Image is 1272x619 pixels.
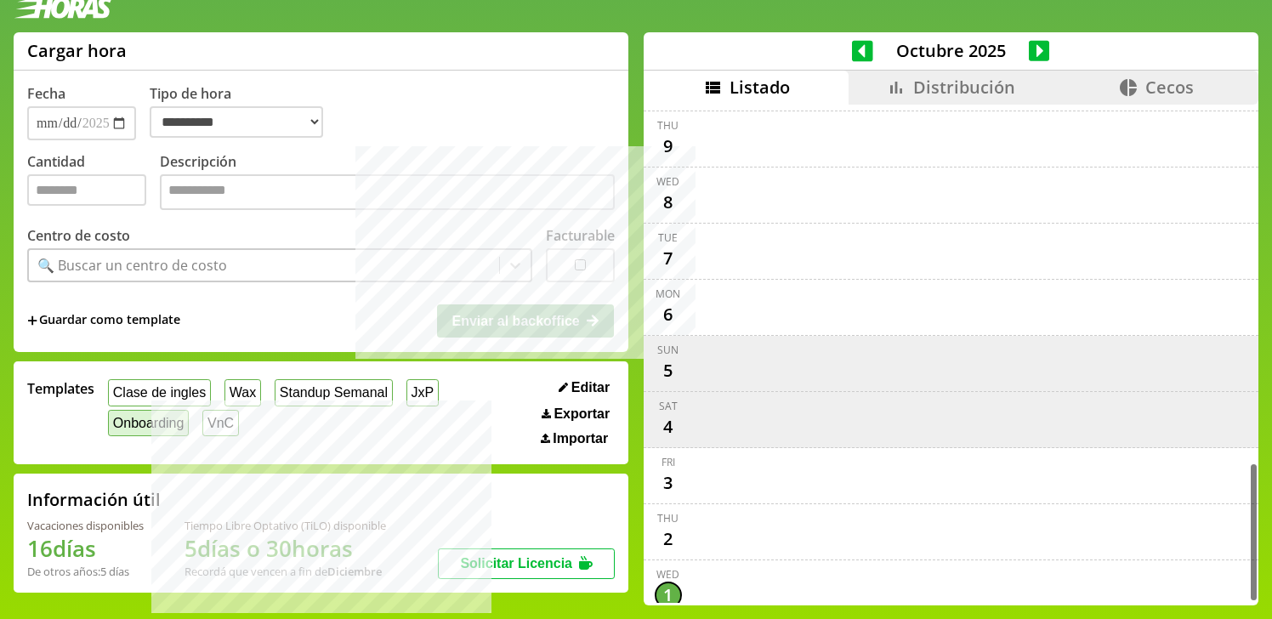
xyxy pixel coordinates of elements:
[644,105,1258,603] div: scrollable content
[656,174,679,189] div: Wed
[150,106,323,138] select: Tipo de hora
[546,226,615,245] label: Facturable
[275,379,393,406] button: Standup Semanal
[655,133,682,160] div: 9
[655,525,682,553] div: 2
[27,488,161,511] h2: Información útil
[406,379,439,406] button: JxP
[27,379,94,398] span: Templates
[656,287,680,301] div: Mon
[27,84,65,103] label: Fecha
[108,379,211,406] button: Clase de ingles
[185,518,386,533] div: Tiempo Libre Optativo (TiLO) disponible
[655,357,682,384] div: 5
[327,564,382,579] b: Diciembre
[27,39,127,62] h1: Cargar hora
[460,556,572,571] span: Solicitar Licencia
[730,76,790,99] span: Listado
[185,564,386,579] div: Recordá que vencen a fin de
[657,511,679,525] div: Thu
[554,379,615,396] button: Editar
[571,380,610,395] span: Editar
[655,469,682,497] div: 3
[185,533,386,564] h1: 5 días o 30 horas
[913,76,1015,99] span: Distribución
[27,311,180,330] span: +Guardar como template
[224,379,261,406] button: Wax
[108,410,189,436] button: Onboarding
[27,152,160,214] label: Cantidad
[656,567,679,582] div: Wed
[27,518,144,533] div: Vacaciones disponibles
[1145,76,1194,99] span: Cecos
[160,152,615,214] label: Descripción
[655,582,682,609] div: 1
[160,174,615,210] textarea: Descripción
[655,301,682,328] div: 6
[150,84,337,140] label: Tipo de hora
[37,256,227,275] div: 🔍 Buscar un centro de costo
[537,406,615,423] button: Exportar
[657,343,679,357] div: Sun
[27,174,146,206] input: Cantidad
[655,189,682,216] div: 8
[658,230,678,245] div: Tue
[655,413,682,440] div: 4
[27,226,130,245] label: Centro de costo
[202,410,239,436] button: VnC
[438,548,615,579] button: Solicitar Licencia
[27,564,144,579] div: De otros años: 5 días
[553,431,608,446] span: Importar
[554,406,610,422] span: Exportar
[657,118,679,133] div: Thu
[873,39,1029,62] span: Octubre 2025
[27,533,144,564] h1: 16 días
[655,245,682,272] div: 7
[27,311,37,330] span: +
[659,399,678,413] div: Sat
[662,455,675,469] div: Fri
